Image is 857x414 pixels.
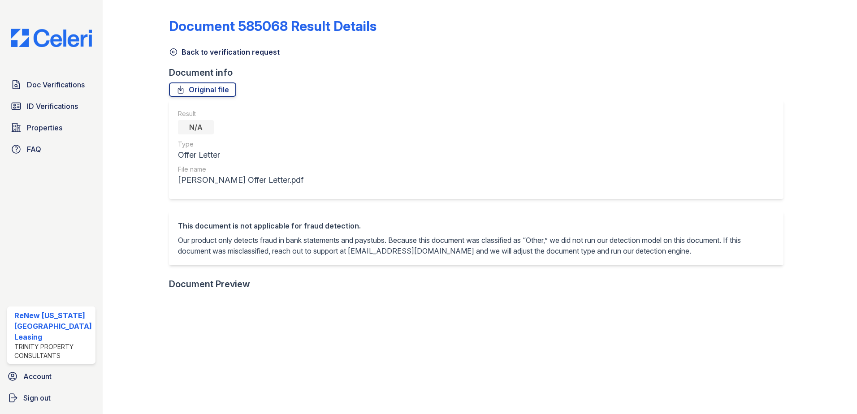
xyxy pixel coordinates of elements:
[178,120,214,134] div: N/A
[169,66,791,79] div: Document info
[4,29,99,47] img: CE_Logo_Blue-a8612792a0a2168367f1c8372b55b34899dd931a85d93a1a3d3e32e68fde9ad4.png
[27,101,78,112] span: ID Verifications
[23,392,51,403] span: Sign out
[7,140,95,158] a: FAQ
[178,220,775,231] div: This document is not applicable for fraud detection.
[178,149,303,161] div: Offer Letter
[7,97,95,115] a: ID Verifications
[178,109,303,118] div: Result
[27,79,85,90] span: Doc Verifications
[14,310,92,342] div: ReNew [US_STATE][GEOGRAPHIC_DATA] Leasing
[14,342,92,360] div: Trinity Property Consultants
[7,119,95,137] a: Properties
[27,144,41,155] span: FAQ
[178,165,303,174] div: File name
[23,371,52,382] span: Account
[178,235,775,256] p: Our product only detects fraud in bank statements and paystubs. Because this document was classif...
[178,174,303,186] div: [PERSON_NAME] Offer Letter.pdf
[27,122,62,133] span: Properties
[169,47,280,57] a: Back to verification request
[4,367,99,385] a: Account
[169,82,236,97] a: Original file
[178,140,303,149] div: Type
[169,18,377,34] a: Document 585068 Result Details
[7,76,95,94] a: Doc Verifications
[4,389,99,407] a: Sign out
[169,278,250,290] div: Document Preview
